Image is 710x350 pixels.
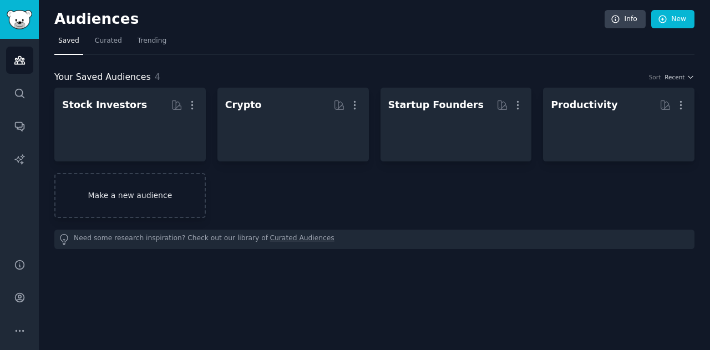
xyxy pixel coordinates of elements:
[551,98,617,112] div: Productivity
[543,88,694,161] a: Productivity
[134,32,170,55] a: Trending
[95,36,122,46] span: Curated
[388,98,484,112] div: Startup Founders
[665,73,684,81] span: Recent
[54,70,151,84] span: Your Saved Audiences
[54,173,206,218] a: Make a new audience
[649,73,661,81] div: Sort
[381,88,532,161] a: Startup Founders
[54,11,605,28] h2: Audiences
[217,88,369,161] a: Crypto
[270,234,334,245] a: Curated Audiences
[155,72,160,82] span: 4
[651,10,694,29] a: New
[54,32,83,55] a: Saved
[225,98,262,112] div: Crypto
[138,36,166,46] span: Trending
[665,73,694,81] button: Recent
[91,32,126,55] a: Curated
[605,10,646,29] a: Info
[54,88,206,161] a: Stock Investors
[7,10,32,29] img: GummySearch logo
[62,98,147,112] div: Stock Investors
[58,36,79,46] span: Saved
[54,230,694,249] div: Need some research inspiration? Check out our library of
